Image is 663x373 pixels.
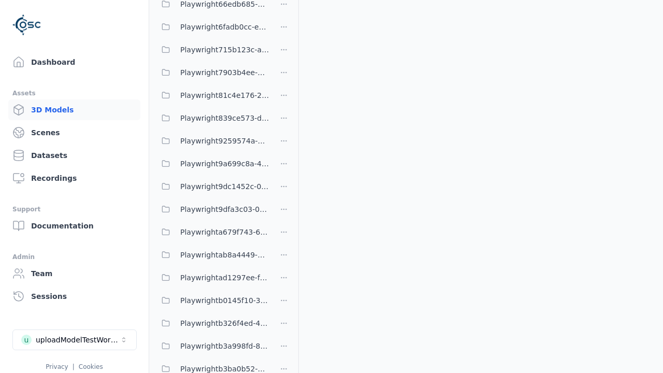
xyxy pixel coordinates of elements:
button: Playwright81c4e176-2a30-4da1-8eed-eab258023260 [155,85,269,106]
a: Privacy [46,363,68,370]
span: Playwright6fadb0cc-edc0-4fea-9072-369268bd9eb3 [180,21,269,33]
button: Playwright839ce573-d2a5-4654-9e0c-c41d96560152 [155,108,269,128]
span: Playwrightb0145f10-3271-4988-8f00-c1dd5f4788d5 [180,294,269,307]
a: Scenes [8,122,140,143]
button: Select a workspace [12,329,137,350]
a: Datasets [8,145,140,166]
button: Playwright9a699c8a-4c86-48ad-94b7-1ee1e993b650 [155,153,269,174]
a: 3D Models [8,99,140,120]
div: Admin [12,251,136,263]
div: Support [12,203,136,216]
img: Logo [12,10,41,39]
button: Playwrightb3a998fd-83ec-458f-a644-f4ea0d597547 [155,336,269,356]
span: Playwright9dc1452c-0337-4d50-81fe-f207818925fa [180,180,269,193]
span: Playwright9dfa3c03-00a9-4ca2-9f4b-f0b1cd927ec8 [180,203,269,216]
button: Playwrightab8a4449-7411-4676-abc4-bf606a65551b [155,245,269,265]
button: Playwright6fadb0cc-edc0-4fea-9072-369268bd9eb3 [155,17,269,37]
button: Playwrightb326f4ed-4f84-461a-849b-8d9f022e0dbd [155,313,269,334]
button: Playwrightad1297ee-f947-4018-9655-e35ce08a90c6 [155,267,269,288]
span: Playwrighta679f743-6502-4593-9ef9-45d94dfc9c2e [180,226,269,238]
button: Playwright9259574a-99d8-4589-8e4f-773eb3ccbbb2 [155,131,269,151]
button: Playwright9dc1452c-0337-4d50-81fe-f207818925fa [155,176,269,197]
span: Playwright715b123c-a835-4a65-8ece-9ded38a37e45 [180,44,269,56]
span: Playwright9a699c8a-4c86-48ad-94b7-1ee1e993b650 [180,157,269,170]
span: Playwrightad1297ee-f947-4018-9655-e35ce08a90c6 [180,271,269,284]
span: Playwrightb3a998fd-83ec-458f-a644-f4ea0d597547 [180,340,269,352]
button: Playwright9dfa3c03-00a9-4ca2-9f4b-f0b1cd927ec8 [155,199,269,220]
a: Documentation [8,216,140,236]
a: Dashboard [8,52,140,73]
span: Playwrightab8a4449-7411-4676-abc4-bf606a65551b [180,249,269,261]
div: Assets [12,87,136,99]
span: Playwright7903b4ee-881f-4f67-a077-5decdb0bfac3 [180,66,269,79]
div: u [21,335,32,345]
button: Playwright7903b4ee-881f-4f67-a077-5decdb0bfac3 [155,62,269,83]
span: Playwright81c4e176-2a30-4da1-8eed-eab258023260 [180,89,269,102]
a: Recordings [8,168,140,189]
a: Sessions [8,286,140,307]
span: | [73,363,75,370]
a: Team [8,263,140,284]
span: Playwright9259574a-99d8-4589-8e4f-773eb3ccbbb2 [180,135,269,147]
button: Playwrightb0145f10-3271-4988-8f00-c1dd5f4788d5 [155,290,269,311]
a: Cookies [79,363,103,370]
span: Playwrightb326f4ed-4f84-461a-849b-8d9f022e0dbd [180,317,269,329]
div: uploadModelTestWorkspace [36,335,120,345]
button: Playwright715b123c-a835-4a65-8ece-9ded38a37e45 [155,39,269,60]
span: Playwright839ce573-d2a5-4654-9e0c-c41d96560152 [180,112,269,124]
button: Playwrighta679f743-6502-4593-9ef9-45d94dfc9c2e [155,222,269,242]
